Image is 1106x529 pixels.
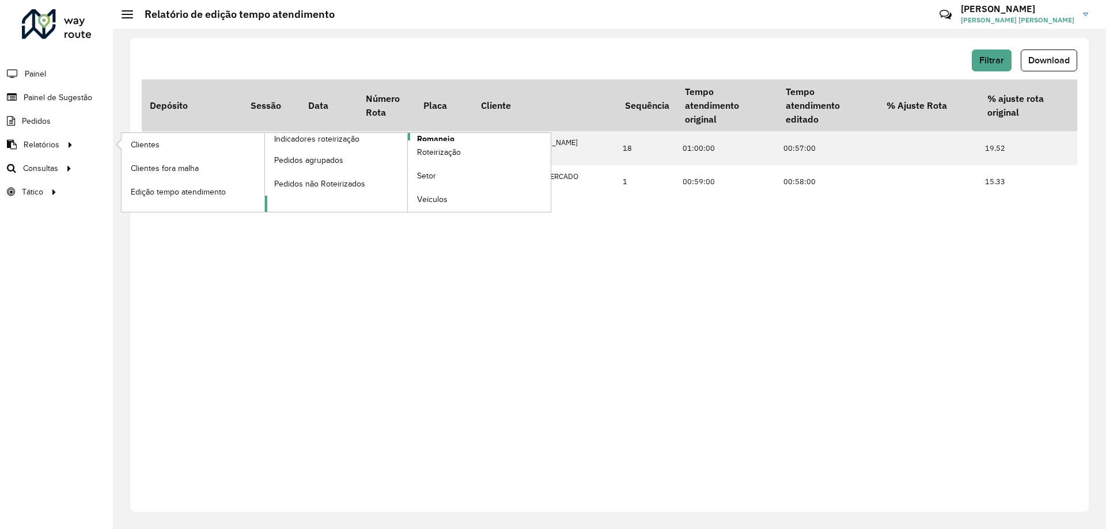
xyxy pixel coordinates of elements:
span: Veículos [417,193,448,205]
button: Filtrar [972,50,1012,71]
span: Pedidos não Roteirizados [274,178,365,190]
a: Setor [408,165,551,188]
span: Roteirização [417,146,461,158]
a: Roteirização [408,141,551,164]
td: 12 [358,131,415,165]
th: Data [300,79,358,131]
span: Pedidos agrupados [274,154,343,166]
h2: Relatório de edição tempo atendimento [133,8,335,21]
a: Veículos [408,188,551,211]
td: 1225258 [243,131,300,165]
span: Pedidos [22,115,51,127]
th: % Ajuste Rota [878,79,979,131]
td: 97760034 - [PERSON_NAME] [PERSON_NAME] TR [473,131,617,165]
span: Clientes fora malha [131,162,199,174]
span: Edição tempo atendimento [131,186,226,198]
button: Download [1021,50,1077,71]
a: Clientes [122,133,264,156]
td: 00:58:00 [778,165,878,199]
td: 00:59:00 [677,165,778,199]
span: Painel de Sugestão [24,92,92,104]
span: Setor [417,170,436,182]
a: Romaneio [265,133,551,212]
span: Download [1028,55,1070,65]
a: Indicadores roteirização [122,133,408,212]
span: Tático [22,186,43,198]
th: Sessão [243,79,300,131]
span: Filtrar [979,55,1004,65]
span: Indicadores roteirização [274,133,359,145]
div: Críticas? Dúvidas? Elogios? Sugestões? Entre em contato conosco! [802,3,922,35]
td: 19.52 [979,131,1080,165]
a: Pedidos não Roteirizados [265,172,408,195]
td: [DATE] [300,131,358,165]
h3: [PERSON_NAME] [961,3,1074,14]
th: Número Rota [358,79,415,131]
th: Tempo atendimento editado [778,79,878,131]
span: Relatórios [24,139,59,151]
th: Sequência [617,79,677,131]
a: Contato Rápido [933,2,958,27]
span: Clientes [131,139,160,151]
span: [PERSON_NAME] [PERSON_NAME] [961,15,1074,25]
td: 18 [617,131,677,165]
a: Clientes fora malha [122,157,264,180]
th: Cliente [473,79,617,131]
td: 01:00:00 [677,131,778,165]
span: Romaneio [417,133,454,145]
td: 1 [617,165,677,199]
td: 00:57:00 [778,131,878,165]
a: Edição tempo atendimento [122,180,264,203]
a: Pedidos agrupados [265,149,408,172]
td: 15.33 [979,165,1080,199]
span: Consultas [23,162,58,174]
td: GEW3E81 [415,131,473,165]
span: Painel [25,68,46,80]
td: CDD Jau [142,131,243,165]
th: Tempo atendimento original [677,79,778,131]
th: Placa [415,79,473,131]
th: % ajuste rota original [979,79,1080,131]
th: Depósito [142,79,243,131]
